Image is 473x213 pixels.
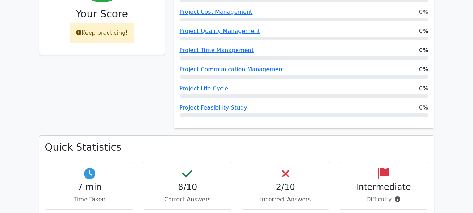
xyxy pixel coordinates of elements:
h3: Your Score [45,8,159,20]
p: Time Taken [51,195,129,204]
p: Correct Answers [149,195,226,204]
h4: 8/10 [149,182,226,192]
a: Project Communication Management [180,66,285,73]
a: Project Feasibility Study [180,104,247,111]
p: Incorrect Answers [247,195,325,204]
span: 0% [419,8,428,16]
p: Difficulty [345,195,422,204]
a: Project Life Cycle [180,85,228,92]
h4: 2/10 [247,182,325,192]
a: Project Cost Management [180,9,253,15]
a: Project Time Management [180,47,254,54]
div: Keep practicing! [70,23,134,43]
span: 0% [419,84,428,93]
h3: Quick Statistics [45,141,428,153]
h4: 7 min [51,182,129,192]
a: Project Quality Management [180,28,260,34]
span: 0% [419,46,428,55]
span: 0% [419,27,428,35]
span: 0% [419,103,428,112]
h4: Intermediate [345,182,422,192]
span: 0% [419,65,428,74]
